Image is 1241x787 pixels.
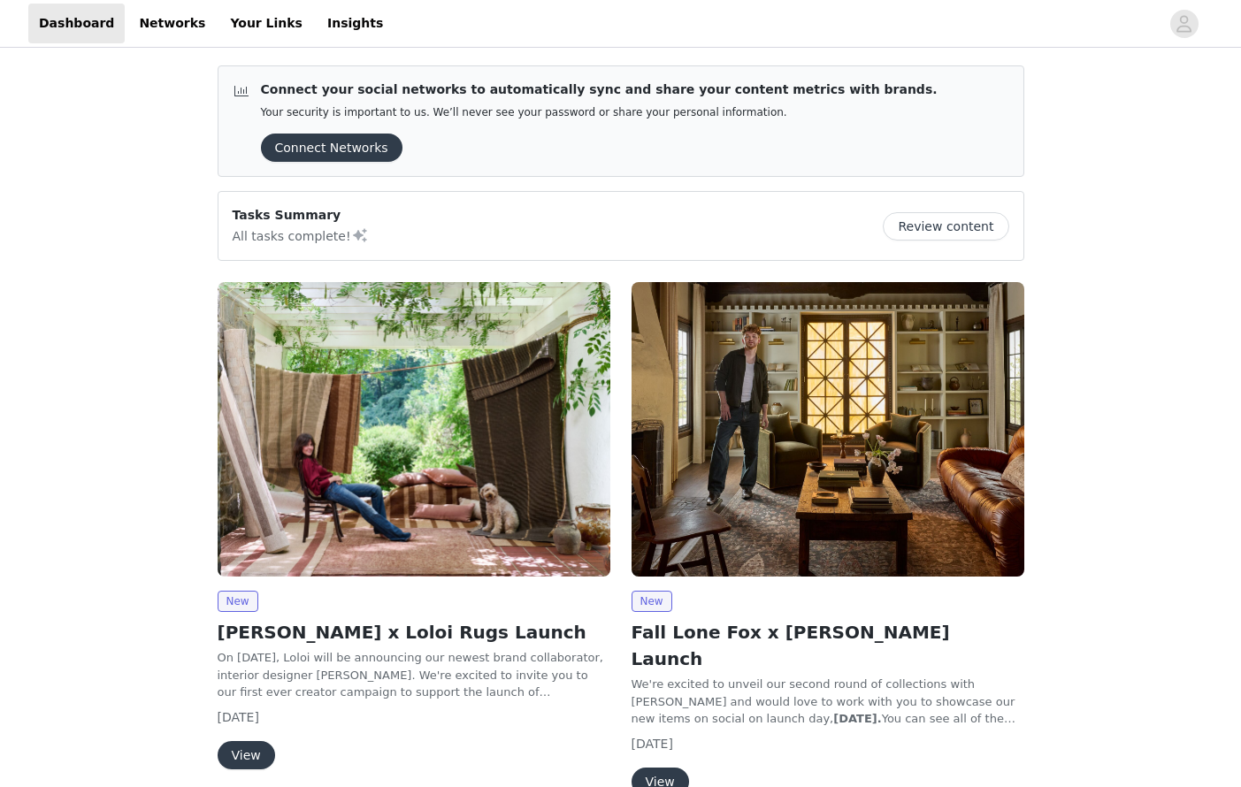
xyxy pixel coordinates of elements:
button: Connect Networks [261,134,402,162]
a: Networks [128,4,216,43]
p: Your security is important to us. We’ll never see your password or share your personal information. [261,106,938,119]
a: Dashboard [28,4,125,43]
span: New [218,591,258,612]
button: View [218,741,275,769]
strong: [DATE]. [833,712,881,725]
p: All tasks complete! [233,225,369,246]
a: Your Links [219,4,313,43]
h2: [PERSON_NAME] x Loloi Rugs Launch [218,619,610,646]
span: [DATE] [632,737,673,751]
img: Loloi Rugs [218,282,610,577]
p: On [DATE], Loloi will be announcing our newest brand collaborator, interior designer [PERSON_NAME... [218,649,610,701]
a: Insights [317,4,394,43]
p: Tasks Summary [233,206,369,225]
p: We're excited to unveil our second round of collections with [PERSON_NAME] and would love to work... [632,676,1024,728]
span: [DATE] [218,710,259,724]
div: avatar [1176,10,1192,38]
p: Connect your social networks to automatically sync and share your content metrics with brands. [261,80,938,99]
a: View [218,749,275,762]
span: New [632,591,672,612]
button: Review content [883,212,1008,241]
h2: Fall Lone Fox x [PERSON_NAME] Launch [632,619,1024,672]
img: Joon Loloi [632,282,1024,577]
